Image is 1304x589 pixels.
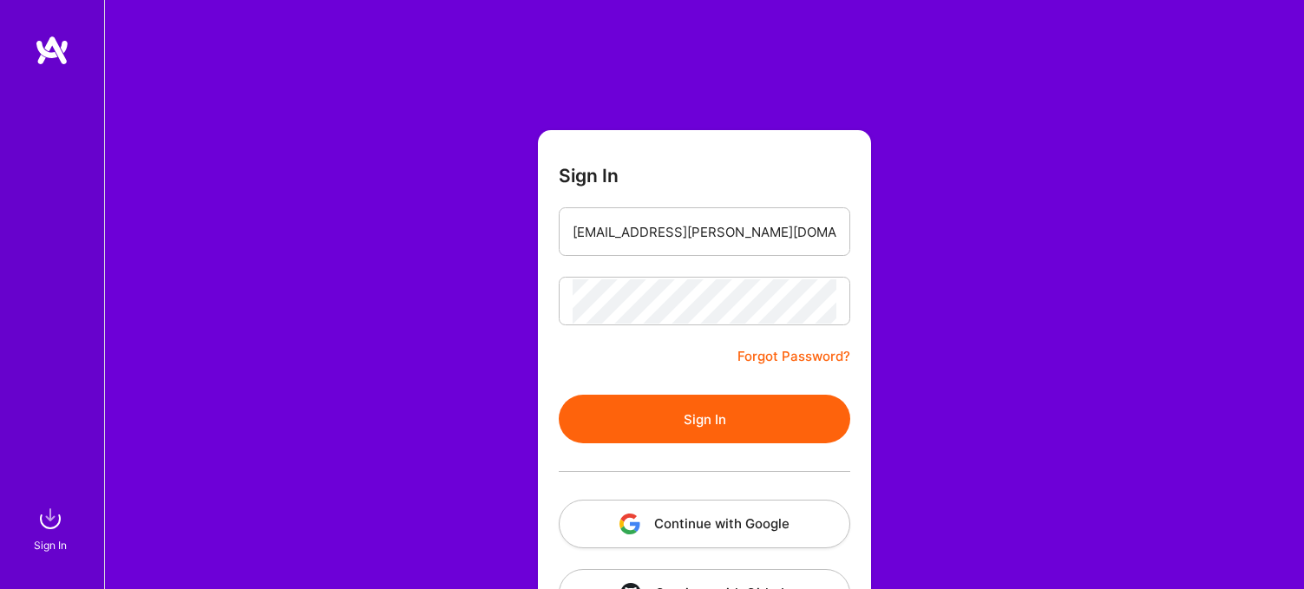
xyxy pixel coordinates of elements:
[559,500,850,548] button: Continue with Google
[35,35,69,66] img: logo
[559,165,619,187] h3: Sign In
[737,346,850,367] a: Forgot Password?
[619,514,640,534] img: icon
[36,501,68,554] a: sign inSign In
[559,395,850,443] button: Sign In
[573,210,836,254] input: Email...
[34,536,67,554] div: Sign In
[33,501,68,536] img: sign in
